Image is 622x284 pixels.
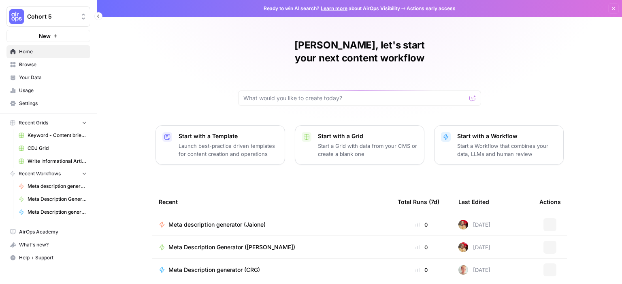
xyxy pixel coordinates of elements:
[28,158,87,165] span: Write Informational Article
[264,5,400,12] span: Ready to win AI search? about AirOps Visibility
[318,132,418,140] p: Start with a Grid
[398,221,445,229] div: 0
[458,191,489,213] div: Last Edited
[168,243,295,251] span: Meta Description Generator ([PERSON_NAME])
[539,191,561,213] div: Actions
[15,155,90,168] a: Write Informational Article
[168,221,266,229] span: Meta description generator (Jaione)
[6,58,90,71] a: Browse
[155,125,285,165] button: Start with a TemplateLaunch best-practice driven templates for content creation and operations
[6,168,90,180] button: Recent Workflows
[458,242,490,252] div: [DATE]
[159,243,385,251] a: Meta Description Generator ([PERSON_NAME])
[6,6,90,27] button: Workspace: Cohort 5
[458,220,490,229] div: [DATE]
[457,142,557,158] p: Start a Workflow that combines your data, LLMs and human review
[321,5,347,11] a: Learn more
[19,87,87,94] span: Usage
[19,100,87,107] span: Settings
[28,208,87,216] span: Meta Description generator (CRG)
[27,13,76,21] span: Cohort 5
[9,9,24,24] img: Cohort 5 Logo
[159,266,385,274] a: Meta Description generator (CRG)
[19,170,61,177] span: Recent Workflows
[15,180,90,193] a: Meta description generator (Jaione)
[19,74,87,81] span: Your Data
[15,129,90,142] a: Keyword - Content brief - Article (Airops builders)
[6,45,90,58] a: Home
[238,39,481,65] h1: [PERSON_NAME], let's start your next content workflow
[15,206,90,219] a: Meta Description generator (CRG)
[398,191,439,213] div: Total Runs (7d)
[407,5,456,12] span: Actions early access
[168,266,260,274] span: Meta Description generator (CRG)
[458,242,468,252] img: exl12kjf8yrej6cnedix31pud7gv
[39,32,51,40] span: New
[7,239,90,251] div: What's new?
[159,221,385,229] a: Meta description generator (Jaione)
[295,125,424,165] button: Start with a GridStart a Grid with data from your CMS or create a blank one
[28,183,87,190] span: Meta description generator (Jaione)
[19,119,48,126] span: Recent Grids
[179,132,278,140] p: Start with a Template
[398,243,445,251] div: 0
[6,97,90,110] a: Settings
[243,94,466,102] input: What would you like to create today?
[19,48,87,55] span: Home
[19,228,87,236] span: AirOps Academy
[6,30,90,42] button: New
[19,61,87,68] span: Browse
[28,196,87,203] span: Meta Description Generator ([PERSON_NAME])
[28,145,87,152] span: CDJ Grid
[6,117,90,129] button: Recent Grids
[457,132,557,140] p: Start with a Workflow
[179,142,278,158] p: Launch best-practice driven templates for content creation and operations
[19,254,87,261] span: Help + Support
[6,251,90,264] button: Help + Support
[6,225,90,238] a: AirOps Academy
[458,265,468,275] img: tzy1lhuh9vjkl60ica9oz7c44fpn
[159,191,385,213] div: Recent
[6,238,90,251] button: What's new?
[6,71,90,84] a: Your Data
[458,265,490,275] div: [DATE]
[458,220,468,229] img: exl12kjf8yrej6cnedix31pud7gv
[15,193,90,206] a: Meta Description Generator ([PERSON_NAME])
[28,132,87,139] span: Keyword - Content brief - Article (Airops builders)
[15,142,90,155] a: CDJ Grid
[434,125,564,165] button: Start with a WorkflowStart a Workflow that combines your data, LLMs and human review
[6,84,90,97] a: Usage
[398,266,445,274] div: 0
[318,142,418,158] p: Start a Grid with data from your CMS or create a blank one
